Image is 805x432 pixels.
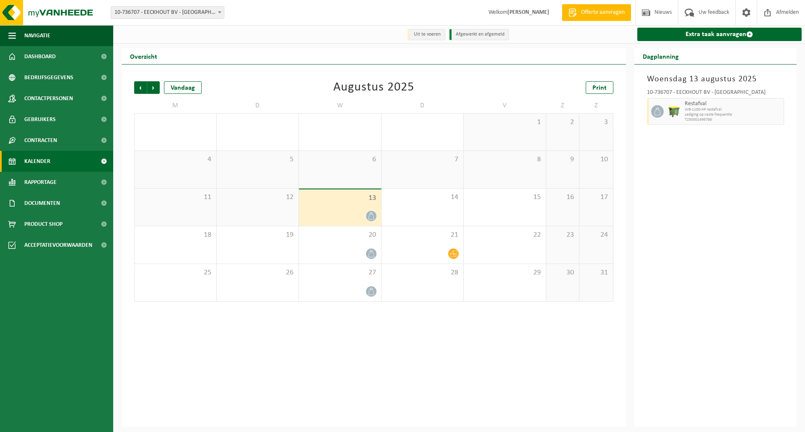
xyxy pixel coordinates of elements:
span: 14 [386,193,460,202]
span: 8 [468,155,542,164]
a: Offerte aanvragen [562,4,631,21]
span: 29 [468,268,542,277]
td: D [217,98,299,113]
span: Lediging op vaste frequentie [685,112,782,117]
span: Gebruikers [24,109,56,130]
span: 26 [221,268,295,277]
span: 2 [551,118,575,127]
li: Uit te voeren [408,29,445,40]
span: 16 [551,193,575,202]
h2: Overzicht [122,48,166,64]
span: Navigatie [24,25,50,46]
span: 4 [139,155,212,164]
span: 24 [584,230,608,240]
span: Volgende [147,81,160,94]
h3: Woensdag 13 augustus 2025 [647,73,784,85]
span: Acceptatievoorwaarden [24,235,92,256]
span: 20 [303,230,377,240]
span: 10 [584,155,608,164]
div: Vandaag [164,81,202,94]
td: D [382,98,464,113]
span: 1 [468,118,542,127]
span: Bedrijfsgegevens [24,67,73,88]
span: 9 [551,155,575,164]
span: Kalender [24,151,50,172]
span: 22 [468,230,542,240]
span: 15 [468,193,542,202]
span: 31 [584,268,608,277]
td: W [299,98,382,113]
span: 10-736707 - EECKHOUT BV - ROESELARE [111,7,224,18]
span: 23 [551,230,575,240]
li: Afgewerkt en afgemeld [449,29,509,40]
span: 12 [221,193,295,202]
span: 7 [386,155,460,164]
span: Offerte aanvragen [579,8,627,17]
td: Z [579,98,613,113]
span: 27 [303,268,377,277]
span: 13 [303,194,377,203]
img: WB-1100-HPE-GN-50 [668,105,680,118]
a: Print [586,81,613,94]
td: Z [546,98,580,113]
span: Vorige [134,81,147,94]
span: 28 [386,268,460,277]
span: 18 [139,230,212,240]
h2: Dagplanning [634,48,687,64]
span: Contracten [24,130,57,151]
span: 11 [139,193,212,202]
td: M [134,98,217,113]
span: Documenten [24,193,60,214]
div: Augustus 2025 [333,81,414,94]
span: 6 [303,155,377,164]
span: Restafval [685,101,782,107]
span: 25 [139,268,212,277]
span: Contactpersonen [24,88,73,109]
a: Extra taak aanvragen [637,28,802,41]
span: 10-736707 - EECKHOUT BV - ROESELARE [111,6,224,19]
span: T250001496786 [685,117,782,122]
td: V [464,98,546,113]
span: Rapportage [24,172,57,193]
span: 30 [551,268,575,277]
span: Dashboard [24,46,56,67]
span: 21 [386,230,460,240]
span: Product Shop [24,214,62,235]
span: 3 [584,118,608,127]
span: 17 [584,193,608,202]
strong: [PERSON_NAME] [507,9,549,16]
span: WB-1100-HP restafval [685,107,782,112]
span: Print [592,85,607,91]
div: 10-736707 - EECKHOUT BV - [GEOGRAPHIC_DATA] [647,90,784,98]
span: 5 [221,155,295,164]
span: 19 [221,230,295,240]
